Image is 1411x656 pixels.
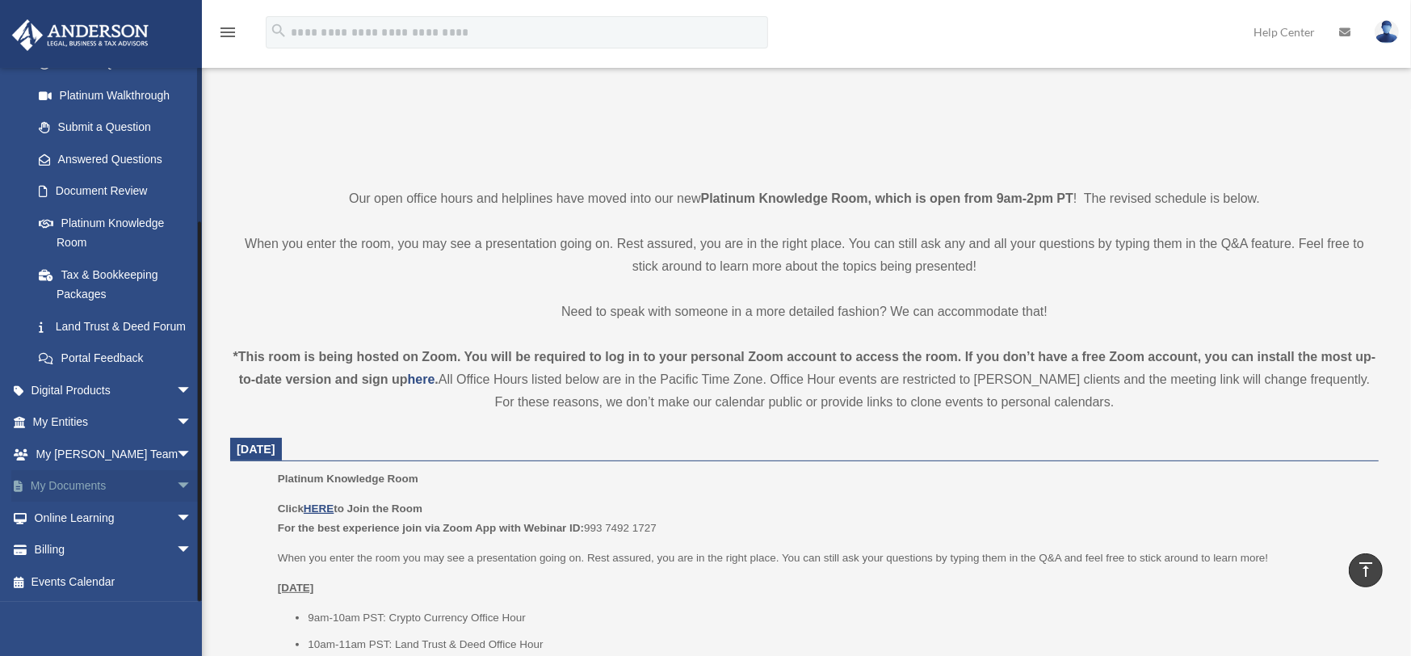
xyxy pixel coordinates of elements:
p: When you enter the room, you may see a presentation going on. Rest assured, you are in the right ... [230,233,1379,278]
b: For the best experience join via Zoom App with Webinar ID: [278,522,584,534]
a: Tax & Bookkeeping Packages [23,259,216,310]
a: My [PERSON_NAME] Teamarrow_drop_down [11,438,216,470]
img: User Pic [1375,20,1399,44]
a: Land Trust & Deed Forum [23,310,216,343]
div: All Office Hours listed below are in the Pacific Time Zone. Office Hour events are restricted to ... [230,346,1379,414]
a: Portal Feedback [23,343,216,375]
span: [DATE] [237,443,275,456]
i: menu [218,23,237,42]
a: vertical_align_top [1349,553,1383,587]
li: 10am-11am PST: Land Trust & Deed Office Hour [308,635,1367,654]
span: arrow_drop_down [176,438,208,471]
p: When you enter the room you may see a presentation going on. Rest assured, you are in the right p... [278,549,1367,568]
strong: . [435,372,438,386]
a: Submit a Question [23,111,216,144]
span: arrow_drop_down [176,502,208,535]
span: Platinum Knowledge Room [278,473,418,485]
i: search [270,22,288,40]
span: arrow_drop_down [176,406,208,439]
a: Digital Productsarrow_drop_down [11,374,216,406]
li: 9am-10am PST: Crypto Currency Office Hour [308,608,1367,628]
a: here [408,372,435,386]
a: Events Calendar [11,566,216,598]
p: 993 7492 1727 [278,499,1367,537]
a: Platinum Knowledge Room [23,207,208,259]
a: Billingarrow_drop_down [11,534,216,566]
span: arrow_drop_down [176,470,208,503]
p: Need to speak with someone in a more detailed fashion? We can accommodate that! [230,301,1379,323]
a: Answered Questions [23,143,216,175]
a: HERE [304,503,334,515]
a: Document Review [23,175,216,208]
a: menu [218,28,237,42]
i: vertical_align_top [1356,560,1375,579]
u: [DATE] [278,582,314,594]
span: arrow_drop_down [176,374,208,407]
strong: Platinum Knowledge Room, which is open from 9am-2pm PT [701,191,1073,205]
a: Platinum Walkthrough [23,79,216,111]
p: Our open office hours and helplines have moved into our new ! The revised schedule is below. [230,187,1379,210]
a: My Entitiesarrow_drop_down [11,406,216,439]
strong: *This room is being hosted on Zoom. You will be required to log in to your personal Zoom account ... [233,350,1376,386]
a: My Documentsarrow_drop_down [11,470,216,503]
a: Online Learningarrow_drop_down [11,502,216,534]
img: Anderson Advisors Platinum Portal [7,19,153,51]
b: Click to Join the Room [278,503,422,515]
span: arrow_drop_down [176,534,208,567]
